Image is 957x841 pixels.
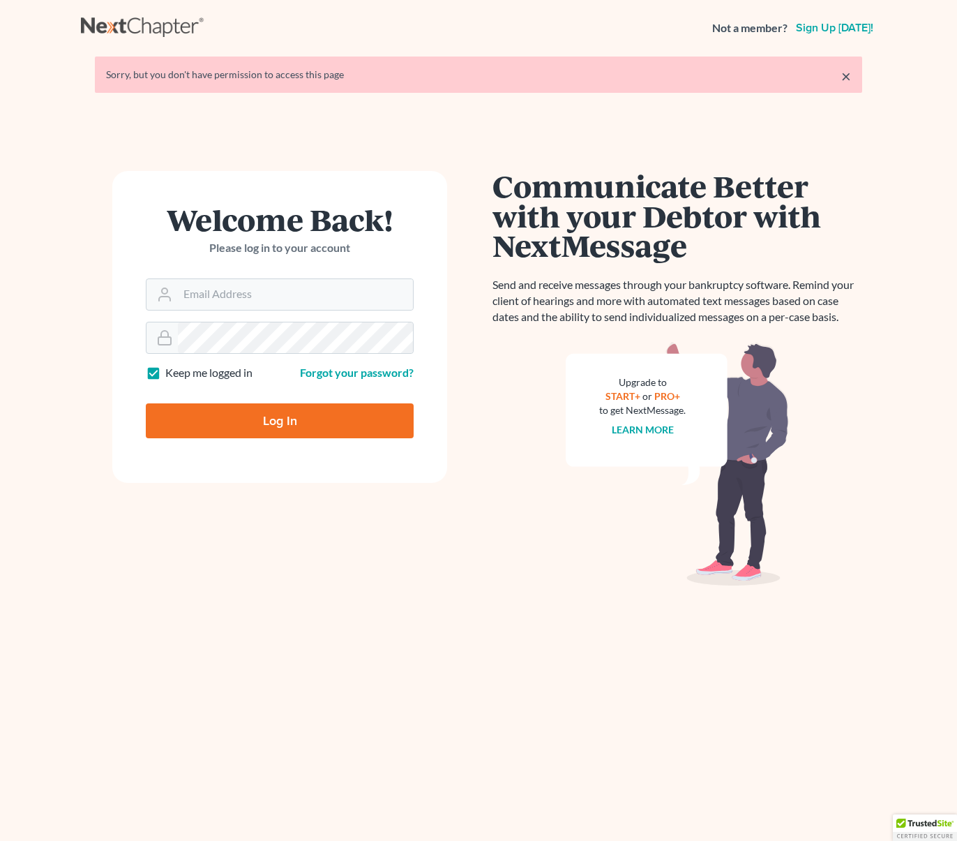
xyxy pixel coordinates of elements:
p: Please log in to your account [146,240,414,256]
a: Learn more [612,424,674,436]
h1: Communicate Better with your Debtor with NextMessage [492,171,862,260]
a: START+ [605,390,640,402]
a: Sign up [DATE]! [793,22,876,34]
div: TrustedSite Certified [893,814,957,841]
img: nextmessage_bg-59042aed3d76b12b5cd301f8e5b87938c9018125f34e5fa2b7a6b67550977c72.svg [566,342,789,586]
input: Log In [146,403,414,438]
div: to get NextMessage. [599,403,686,417]
span: or [642,390,652,402]
a: × [841,68,851,84]
a: PRO+ [654,390,680,402]
div: Upgrade to [599,375,686,389]
input: Email Address [178,279,413,310]
h1: Welcome Back! [146,204,414,235]
label: Keep me logged in [165,365,253,381]
div: Sorry, but you don't have permission to access this page [106,68,851,82]
p: Send and receive messages through your bankruptcy software. Remind your client of hearings and mo... [492,277,862,325]
a: Forgot your password? [300,366,414,379]
strong: Not a member? [712,20,788,36]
